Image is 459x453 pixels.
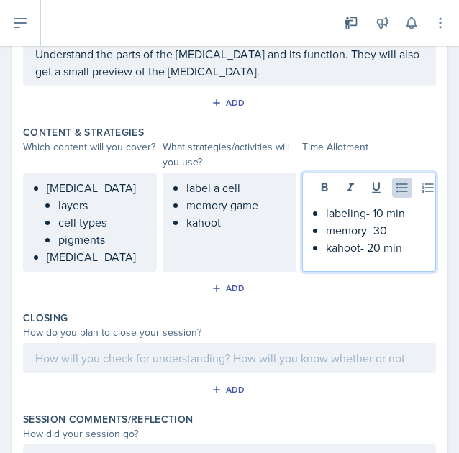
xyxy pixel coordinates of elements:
[326,239,424,256] p: kahoot- 20 min
[326,221,424,239] p: memory- 30
[23,426,436,441] div: How did your session go?
[214,384,245,395] div: Add
[214,97,245,109] div: Add
[186,196,284,214] p: memory game
[23,412,193,426] label: Session Comments/Reflection
[23,125,144,139] label: Content & Strategies
[23,325,436,340] div: How do you plan to close your session?
[58,196,145,214] p: layers
[302,139,436,170] div: Time Allotment
[23,139,157,170] div: Which content will you cover?
[35,45,424,80] p: Understand the parts of the [MEDICAL_DATA] and its function. They will also get a small preview o...
[163,139,296,170] div: What strategies/activities will you use?
[58,214,145,231] p: cell types
[214,283,245,294] div: Add
[206,379,253,401] button: Add
[23,311,68,325] label: Closing
[206,92,253,114] button: Add
[58,231,145,248] p: pigments
[186,179,284,196] p: label a cell
[47,248,145,265] p: [MEDICAL_DATA]
[47,179,145,196] p: [MEDICAL_DATA]
[206,278,253,299] button: Add
[186,214,284,231] p: kahoot
[326,204,424,221] p: labeling- 10 min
